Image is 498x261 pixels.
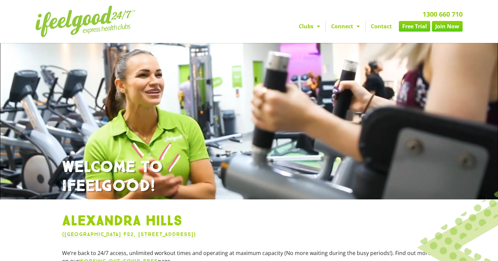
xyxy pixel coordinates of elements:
[432,21,463,32] a: Join Now
[62,231,196,237] a: ([GEOGRAPHIC_DATA] FS2, [STREET_ADDRESS])
[365,21,397,32] a: Contact
[399,21,430,32] a: Free Trial
[423,10,463,19] a: 1300 660 710
[62,158,436,196] h1: WELCOME TO IFEELGOOD!
[62,213,436,230] h1: Alexandra Hills
[187,21,463,32] nav: Menu
[293,21,325,32] a: Clubs
[326,21,365,32] a: Connect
